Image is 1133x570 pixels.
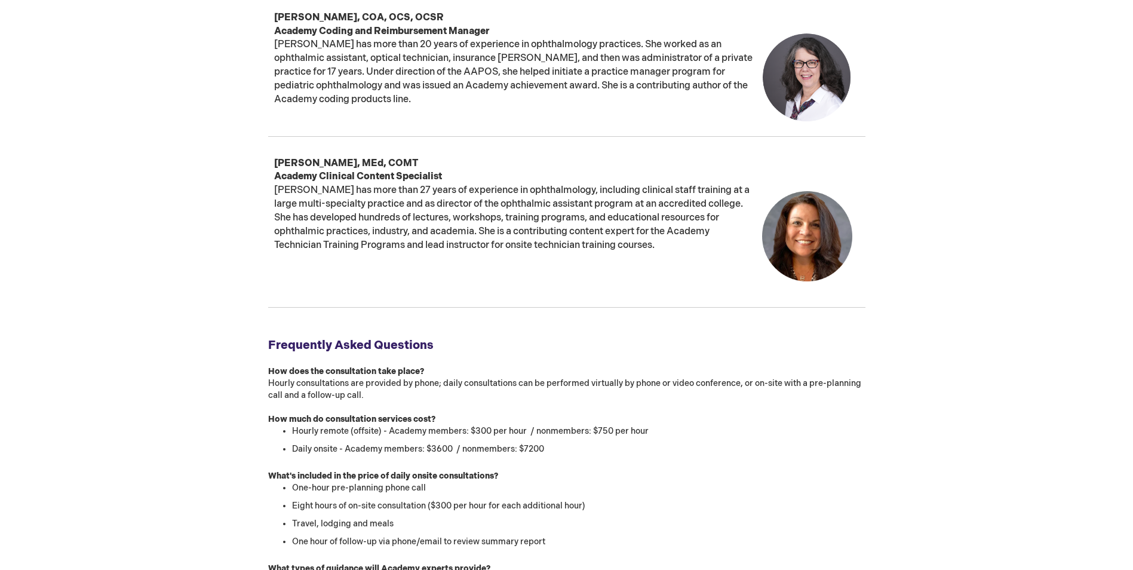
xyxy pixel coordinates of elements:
[268,366,424,376] strong: How does the consultation take place?
[274,185,750,250] span: [PERSON_NAME] has more than 27 years of experience in ophthalmology, including clinical staff tra...
[755,25,859,130] img: Heather Dunn
[274,39,753,105] span: [PERSON_NAME] has more than 20 years of experience in ophthalmology practices. She worked as an o...
[268,414,435,424] strong: How much do consultation services cost?
[268,471,498,481] strong: What's included in the price of daily onsite consultations?
[292,482,865,494] li: One-hour pre-planning phone call
[268,354,865,413] div: Hourly consultations are provided by phone; daily consultations can be performed virtually by pho...
[268,338,434,353] span: Frequently Asked Questions
[292,425,865,437] li: Hourly remote (offsite) - Academy members: $300 per hour / nonmembers: $750 per hour
[292,518,865,530] li: Travel, lodging and meals
[274,158,442,183] span: [PERSON_NAME], MEd, COMT Academy Clinical Content Specialist
[292,443,865,455] li: Daily onsite - Academy members: $3600 / nonmembers: $7200
[755,184,859,289] img: Amy Jost
[292,536,865,548] li: One hour of follow-up via phone/email to review summary report
[274,12,490,37] span: [PERSON_NAME], COA, OCS, OCSR Academy Coding and Reimbursement Manager
[292,500,865,512] li: Eight hours of on-site consultation ($300 per hour for each additional hour)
